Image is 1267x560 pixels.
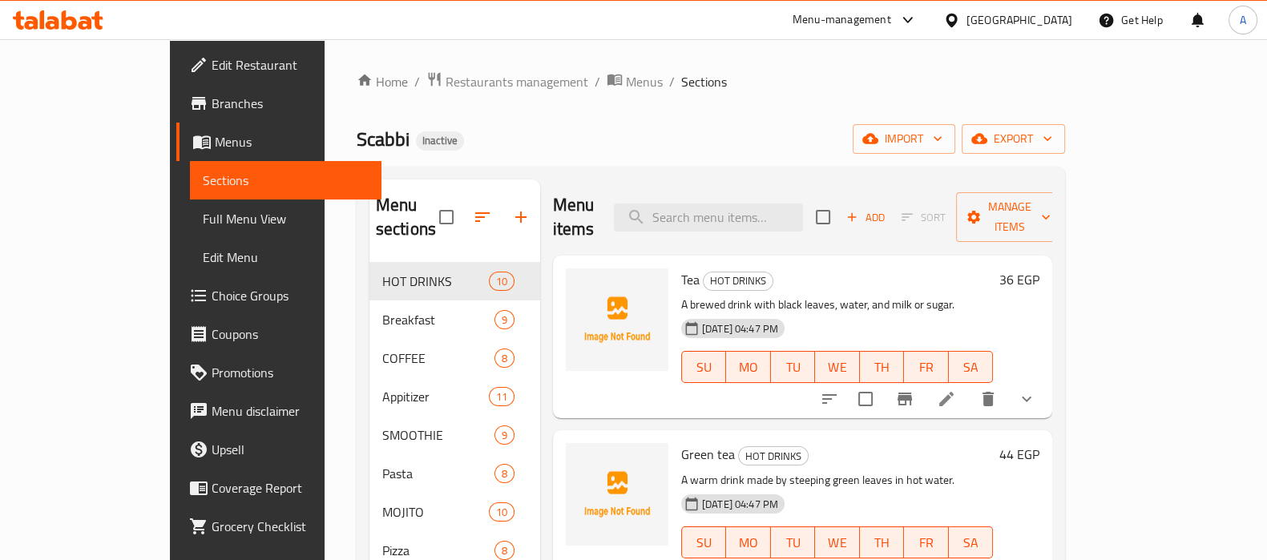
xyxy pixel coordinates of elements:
div: HOT DRINKS10 [369,262,540,300]
div: Breakfast9 [369,300,540,339]
button: FR [904,351,948,383]
p: A warm drink made by steeping green leaves in hot water. [681,470,993,490]
span: TH [866,356,898,379]
span: export [974,129,1052,149]
h6: 44 EGP [999,443,1039,465]
span: HOT DRINKS [739,447,808,465]
a: Edit menu item [937,389,956,409]
button: MO [726,351,770,383]
span: Inactive [416,134,464,147]
a: Sections [190,161,381,199]
button: Branch-specific-item [886,380,924,418]
a: Menus [176,123,381,161]
span: Select all sections [430,200,463,234]
div: Pasta8 [369,454,540,493]
div: items [494,425,514,445]
span: Menu disclaimer [212,401,369,421]
img: Green tea [566,443,668,546]
span: Edit Menu [203,248,369,267]
button: sort-choices [810,380,849,418]
button: TH [860,526,904,558]
a: Edit Restaurant [176,46,381,84]
span: 10 [490,505,514,520]
button: Add [840,205,891,230]
span: Promotions [212,363,369,382]
span: HOT DRINKS [704,272,773,290]
span: [DATE] 04:47 PM [696,321,785,336]
span: 9 [495,428,514,443]
button: delete [969,380,1007,418]
span: SU [688,356,720,379]
span: MOJITO [382,502,489,522]
span: Appitizer [382,387,489,406]
a: Menu disclaimer [176,392,381,430]
button: import [853,124,955,154]
a: Coupons [176,315,381,353]
div: HOT DRINKS [382,272,489,291]
span: TU [777,356,809,379]
span: 8 [495,543,514,558]
span: MO [732,531,764,554]
span: TH [866,531,898,554]
div: items [494,541,514,560]
a: Branches [176,84,381,123]
a: Full Menu View [190,199,381,238]
span: 9 [495,312,514,328]
div: items [489,272,514,291]
button: export [962,124,1065,154]
a: Grocery Checklist [176,507,381,546]
span: Select to update [849,382,882,416]
span: WE [821,531,853,554]
span: A [1240,11,1246,29]
span: import [866,129,942,149]
button: WE [815,526,859,558]
span: Edit Restaurant [212,55,369,75]
h2: Menu items [553,193,595,241]
span: Upsell [212,440,369,459]
span: Branches [212,94,369,113]
span: 10 [490,274,514,289]
span: Sections [203,171,369,190]
input: search [614,203,803,232]
button: Manage items [956,192,1063,242]
button: MO [726,526,770,558]
span: SA [955,356,987,379]
span: FR [910,531,942,554]
span: Menus [215,132,369,151]
a: Menus [607,71,663,92]
span: COFFEE [382,348,494,368]
span: Sections [681,72,727,91]
svg: Show Choices [1017,389,1036,409]
a: Promotions [176,353,381,392]
button: TU [771,526,815,558]
img: Tea [566,268,668,371]
span: Menus [626,72,663,91]
span: Select section [806,200,840,234]
span: SMOOTHIE [382,425,494,445]
div: Pizza [382,541,494,560]
button: TU [771,351,815,383]
span: Scabbi [357,121,410,157]
li: / [414,72,420,91]
span: 11 [490,389,514,405]
span: MO [732,356,764,379]
span: Pasta [382,464,494,483]
span: Full Menu View [203,209,369,228]
span: TU [777,531,809,554]
span: Coverage Report [212,478,369,498]
span: Select section first [891,205,956,230]
div: MOJITO10 [369,493,540,531]
span: Restaurants management [446,72,588,91]
li: / [669,72,675,91]
div: COFFEE8 [369,339,540,377]
span: 8 [495,466,514,481]
span: Grocery Checklist [212,517,369,536]
a: Choice Groups [176,276,381,315]
span: Breakfast [382,310,494,329]
div: items [489,502,514,522]
a: Upsell [176,430,381,469]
